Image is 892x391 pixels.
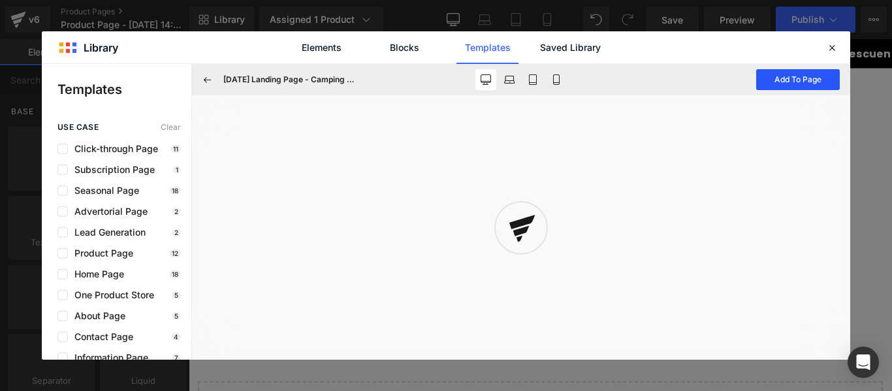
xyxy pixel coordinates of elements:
p: 5 [172,312,181,320]
p: Descuentos Exclusivos 😎 [161,10,326,22]
span: Information Page [68,352,148,363]
span: Product Page [68,248,133,258]
p: 2 [172,228,181,236]
p: 4 [171,333,181,341]
span: use case [57,123,99,132]
img: camiseta white [90,72,311,293]
span: Advertorial Page [68,206,148,217]
a: Saved Library [539,31,601,64]
p: 18 [169,187,181,195]
span: Clear [161,123,181,132]
span: $90,000.00 [560,99,619,118]
a: camiseta white [534,78,646,94]
span: One Product Store [68,290,154,300]
label: Quantity [405,192,774,208]
p: 12 [169,249,181,257]
label: Title [405,138,774,153]
a: Blocks [374,31,436,64]
a: Elements [291,31,353,64]
p: 18 [169,270,181,278]
span: About Page [68,311,125,321]
span: Seasonal Page [68,185,139,196]
h3: [DATE] Landing Page - Camping Chair [223,74,354,86]
span: Subscription Page [68,164,155,175]
p: 11 [170,145,181,153]
span: Lead Generation [68,227,146,238]
p: 5 [172,291,181,299]
p: Paga Al Recibir💖 [390,10,505,22]
span: Click-through Page [68,144,158,154]
p: Envio Gratis 🚚 [570,10,666,22]
span: Contact Page [68,332,133,342]
a: Templates [456,31,518,64]
p: Templates [57,80,191,99]
p: 7 [172,354,181,362]
button: Add To Cart [532,240,646,272]
span: Add To Cart [552,249,627,264]
div: Open Intercom Messenger [848,347,879,378]
p: 1 [173,166,181,174]
button: Add To Page [756,69,840,90]
span: Default Title [419,154,486,181]
p: 2 [172,208,181,215]
span: Home Page [68,269,124,279]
